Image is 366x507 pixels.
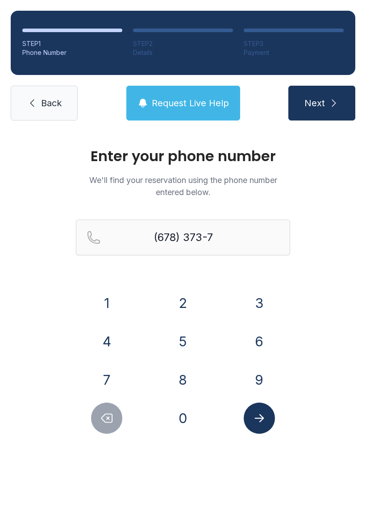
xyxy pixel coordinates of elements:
p: We'll find your reservation using the phone number entered below. [76,174,290,198]
button: 1 [91,287,122,319]
button: 6 [244,326,275,357]
div: Payment [244,48,344,57]
button: 4 [91,326,122,357]
button: Submit lookup form [244,403,275,434]
h1: Enter your phone number [76,149,290,163]
button: 8 [167,364,199,395]
span: Next [304,97,325,109]
div: Details [133,48,233,57]
button: 5 [167,326,199,357]
div: Phone Number [22,48,122,57]
div: STEP 3 [244,39,344,48]
div: STEP 2 [133,39,233,48]
button: 2 [167,287,199,319]
button: 7 [91,364,122,395]
span: Request Live Help [152,97,229,109]
button: 3 [244,287,275,319]
button: 0 [167,403,199,434]
button: Delete number [91,403,122,434]
div: STEP 1 [22,39,122,48]
span: Back [41,97,62,109]
button: 9 [244,364,275,395]
input: Reservation phone number [76,220,290,255]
